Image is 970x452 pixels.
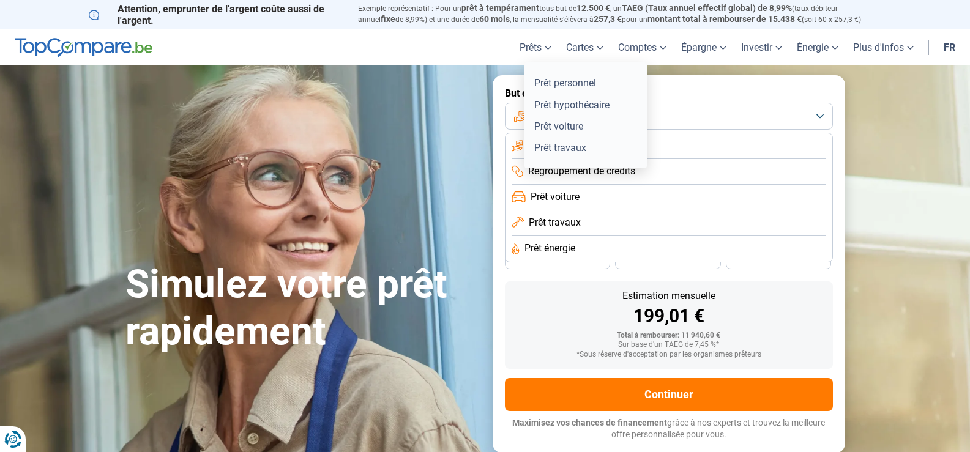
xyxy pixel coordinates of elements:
button: Continuer [505,378,833,411]
span: fixe [381,14,395,24]
a: Cartes [559,29,611,65]
a: Énergie [789,29,846,65]
span: Regroupement de crédits [528,165,635,178]
span: montant total à rembourser de 15.438 € [647,14,802,24]
a: Prêt hypothécaire [529,94,642,116]
span: Maximisez vos chances de financement [512,418,667,428]
button: Prêt personnel [505,103,833,130]
span: Prêt énergie [524,242,575,255]
span: TAEG (Taux annuel effectif global) de 8,99% [622,3,792,13]
img: TopCompare [15,38,152,57]
div: Total à rembourser: 11 940,60 € [515,332,823,340]
a: Prêt personnel [529,72,642,94]
span: Prêt voiture [531,190,580,204]
p: grâce à nos experts et trouvez la meilleure offre personnalisée pour vous. [505,417,833,441]
div: Estimation mensuelle [515,291,823,301]
a: Prêt voiture [529,116,642,137]
a: Épargne [674,29,734,65]
span: prêt à tempérament [461,3,539,13]
span: 257,3 € [594,14,622,24]
p: Attention, emprunter de l'argent coûte aussi de l'argent. [89,3,343,26]
a: Plus d'infos [846,29,921,65]
span: Prêt travaux [529,216,581,229]
div: Sur base d'un TAEG de 7,45 %* [515,341,823,349]
a: Prêts [512,29,559,65]
p: Exemple représentatif : Pour un tous but de , un (taux débiteur annuel de 8,99%) et une durée de ... [358,3,882,25]
span: 60 mois [479,14,510,24]
span: 36 mois [544,256,571,264]
label: But du prêt [505,87,833,99]
div: *Sous réserve d'acceptation par les organismes prêteurs [515,350,823,359]
a: Prêt travaux [529,137,642,158]
h1: Simulez votre prêt rapidement [125,261,478,355]
span: 12.500 € [576,3,610,13]
a: Investir [734,29,789,65]
a: Comptes [611,29,674,65]
div: 199,01 € [515,307,823,325]
span: 24 mois [765,256,792,264]
a: fr [936,29,963,65]
span: 30 mois [654,256,681,264]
